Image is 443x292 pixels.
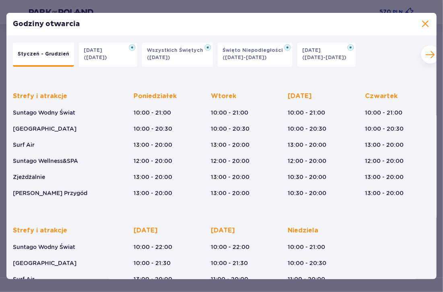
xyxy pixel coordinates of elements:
p: 13:00 - 20:00 [211,141,249,149]
button: Święto Niepodległości([DATE]-[DATE]) [218,43,293,67]
p: 10:00 - 21:00 [134,109,171,117]
p: 13:00 - 20:00 [365,141,404,149]
p: Godziny otwarcia [13,19,80,29]
button: Styczeń - Grudzień [13,43,74,67]
p: 13:00 - 20:00 [134,141,172,149]
p: ([DATE]) [147,54,170,61]
p: 13:00 - 20:00 [211,189,249,197]
p: 10:00 - 20:30 [288,259,327,267]
p: 10:00 - 22:00 [211,243,249,251]
p: 13:00 - 20:00 [365,189,404,197]
p: 12:00 - 20:00 [288,157,327,165]
p: [DATE] [288,92,312,101]
p: 12:00 - 20:00 [211,157,249,165]
p: 10:30 - 20:00 [288,173,327,181]
p: 10:00 - 21:30 [134,259,171,267]
p: Suntago Wellness&SPA [13,157,78,165]
p: 13:00 - 20:00 [134,275,172,283]
p: 10:00 - 21:30 [211,259,248,267]
p: Strefy i atrakcje [13,92,67,101]
p: 13:00 - 20:00 [134,189,172,197]
p: [GEOGRAPHIC_DATA] [13,125,76,133]
p: [DATE] [84,47,107,54]
button: [DATE]([DATE]) [79,43,137,67]
p: ([DATE]) [84,54,107,61]
p: ([DATE]-[DATE]) [223,54,267,61]
p: [GEOGRAPHIC_DATA] [13,259,76,267]
p: Surf Air [13,275,35,283]
p: Wszystkich Świętych [147,47,208,54]
p: Suntago Wodny Świat [13,243,75,251]
p: 10:00 - 21:00 [288,109,326,117]
p: ([DATE]-[DATE]) [302,54,346,61]
p: 10:00 - 22:00 [134,243,172,251]
p: Strefy i atrakcje [13,226,67,235]
p: [DATE] [134,226,158,235]
p: Surf Air [13,141,35,149]
p: 10:00 - 20:30 [365,125,404,133]
p: 10:00 - 20:30 [211,125,249,133]
p: Wtorek [211,92,236,101]
button: [DATE]([DATE]-[DATE]) [297,43,356,67]
p: [DATE] [302,47,326,54]
p: Niedziela [288,226,319,235]
p: 10:00 - 20:30 [288,125,327,133]
p: Zjeżdżalnie [13,173,45,181]
p: 10:00 - 21:00 [365,109,402,117]
p: 13:00 - 20:00 [211,173,249,181]
p: 10:00 - 21:00 [211,109,248,117]
p: [DATE] [211,226,235,235]
p: Poniedziałek [134,92,177,101]
p: 10:30 - 20:00 [288,189,327,197]
p: 13:00 - 20:00 [134,173,172,181]
p: 11:00 - 20:00 [211,275,248,283]
p: Święto Niepodległości [223,47,288,54]
p: 10:00 - 21:00 [288,243,326,251]
p: 12:00 - 20:00 [365,157,404,165]
button: Wszystkich Świętych([DATE]) [142,43,213,67]
p: Czwartek [365,92,398,101]
p: [PERSON_NAME] Przygód [13,189,87,197]
p: 10:00 - 20:30 [134,125,172,133]
p: 12:00 - 20:00 [134,157,172,165]
p: 11:00 - 20:00 [288,275,326,283]
p: 13:00 - 20:00 [365,173,404,181]
p: Suntago Wodny Świat [13,109,75,117]
p: Styczeń - Grudzień [18,50,69,58]
p: 13:00 - 20:00 [288,141,327,149]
